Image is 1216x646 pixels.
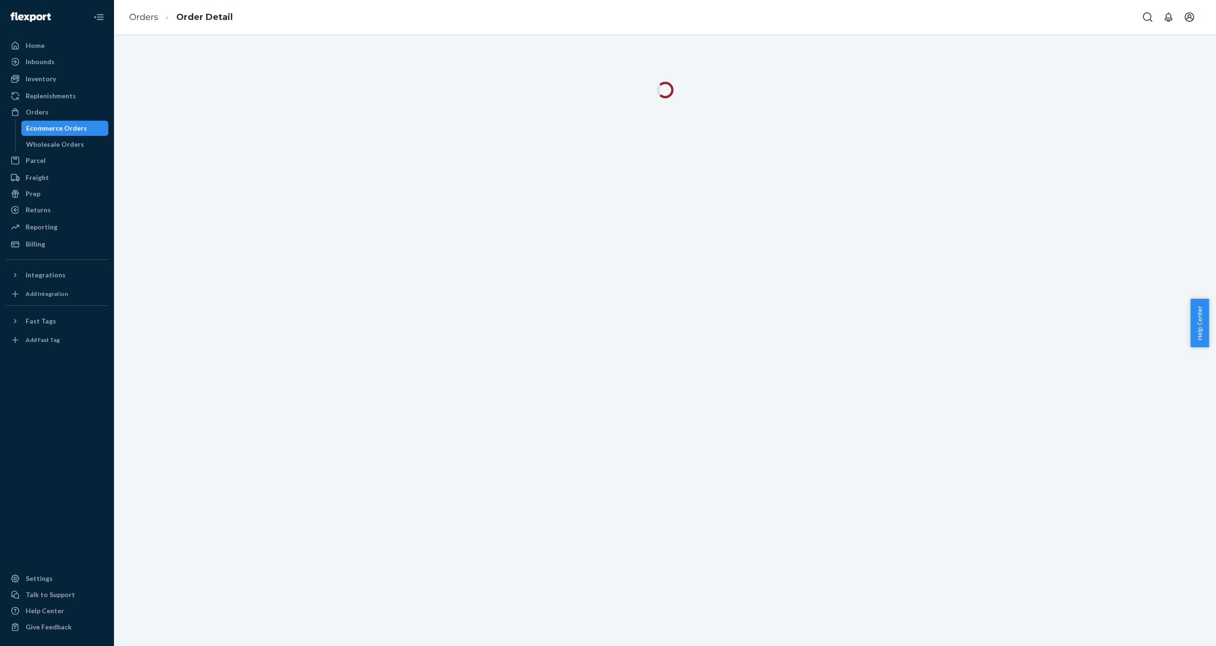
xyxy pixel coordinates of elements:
div: Add Integration [26,290,68,298]
a: Add Integration [6,286,108,302]
a: Inventory [6,71,108,86]
div: Reporting [26,222,57,232]
div: Ecommerce Orders [26,123,87,133]
button: Integrations [6,267,108,283]
ol: breadcrumbs [122,3,240,31]
div: Orders [26,107,48,117]
a: Orders [129,12,158,22]
a: Prep [6,186,108,201]
a: Wholesale Orders [21,137,109,152]
div: Give Feedback [26,622,72,632]
div: Home [26,41,45,50]
div: Integrations [26,270,66,280]
button: Close Navigation [89,8,108,27]
div: Fast Tags [26,316,56,326]
a: Replenishments [6,88,108,104]
a: Ecommerce Orders [21,121,109,136]
button: Fast Tags [6,313,108,329]
button: Open notifications [1159,8,1178,27]
div: Wholesale Orders [26,140,84,149]
a: Parcel [6,153,108,168]
a: Help Center [6,603,108,618]
a: Add Fast Tag [6,332,108,348]
img: Flexport logo [10,12,51,22]
a: Orders [6,104,108,120]
a: Freight [6,170,108,185]
div: Inventory [26,74,56,84]
div: Add Fast Tag [26,336,60,344]
div: Talk to Support [26,590,75,599]
button: Open account menu [1180,8,1199,27]
div: Settings [26,574,53,583]
a: Order Detail [176,12,233,22]
div: Billing [26,239,45,249]
a: Billing [6,237,108,252]
button: Give Feedback [6,619,108,635]
button: Help Center [1190,299,1209,347]
a: Reporting [6,219,108,235]
a: Settings [6,571,108,586]
button: Open Search Box [1138,8,1157,27]
a: Returns [6,202,108,218]
div: Freight [26,173,49,182]
div: Help Center [26,606,64,616]
div: Replenishments [26,91,76,101]
a: Inbounds [6,54,108,69]
button: Talk to Support [6,587,108,602]
div: Prep [26,189,40,199]
div: Inbounds [26,57,55,66]
div: Returns [26,205,51,215]
div: Parcel [26,156,46,165]
a: Home [6,38,108,53]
